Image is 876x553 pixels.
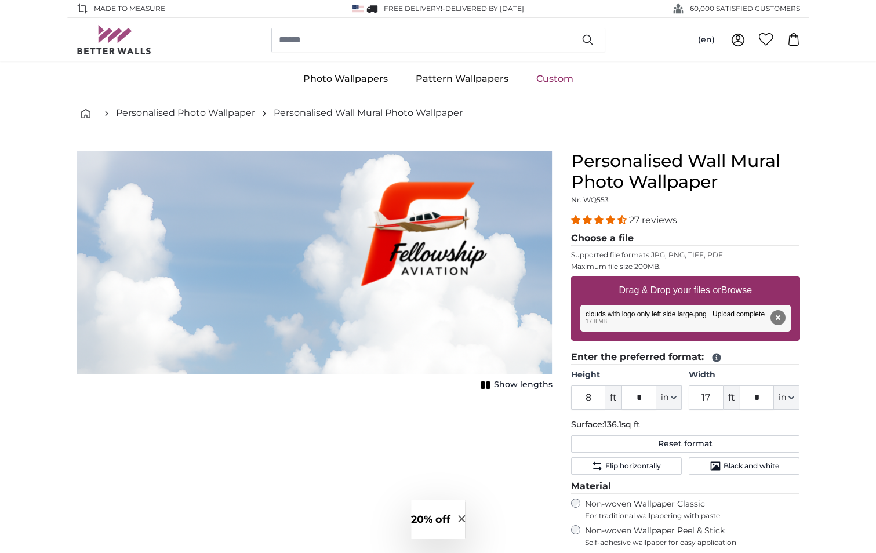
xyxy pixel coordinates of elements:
span: in [779,392,786,403]
button: Reset format [571,435,800,453]
span: FREE delivery! [384,4,442,13]
span: Nr. WQ553 [571,195,609,204]
legend: Material [571,479,800,494]
p: Maximum file size 200MB. [571,262,800,271]
span: 27 reviews [629,214,677,225]
span: Show lengths [494,379,553,391]
a: Pattern Wallpapers [402,64,522,94]
span: For traditional wallpapering with paste [585,511,800,521]
span: 60,000 SATISFIED CUSTOMERS [690,3,800,14]
img: Betterwalls [77,25,152,54]
button: in [774,385,799,410]
span: Black and white [724,461,779,471]
legend: Enter the preferred format: [571,350,800,365]
label: Height [571,369,682,381]
span: Made to Measure [94,3,165,14]
img: personalised-photo [77,151,553,374]
a: Photo Wallpapers [289,64,402,94]
legend: Choose a file [571,231,800,246]
span: Flip horizontally [605,461,661,471]
label: Drag & Drop your files or [614,279,756,302]
button: Black and white [689,457,799,475]
label: Non-woven Wallpaper Classic [585,499,800,521]
span: ft [724,385,740,410]
p: Supported file formats JPG, PNG, TIFF, PDF [571,250,800,260]
a: Personalised Photo Wallpaper [116,106,255,120]
p: Surface: [571,419,800,431]
span: 136.1sq ft [604,419,640,430]
span: in [661,392,668,403]
a: Custom [522,64,587,94]
u: Browse [721,285,752,295]
button: (en) [689,30,724,50]
span: Self-adhesive wallpaper for easy application [585,538,800,547]
a: Personalised Wall Mural Photo Wallpaper [274,106,463,120]
span: - [442,4,524,13]
img: United States [352,5,364,13]
div: 1 of 1 [77,151,553,393]
button: Flip horizontally [571,457,682,475]
button: in [656,385,682,410]
span: 4.41 stars [571,214,629,225]
span: ft [605,385,621,410]
label: Width [689,369,799,381]
button: Show lengths [478,377,553,393]
h1: Personalised Wall Mural Photo Wallpaper [571,151,800,192]
label: Non-woven Wallpaper Peel & Stick [585,525,800,547]
nav: breadcrumbs [77,94,800,132]
span: Delivered by [DATE] [445,4,524,13]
